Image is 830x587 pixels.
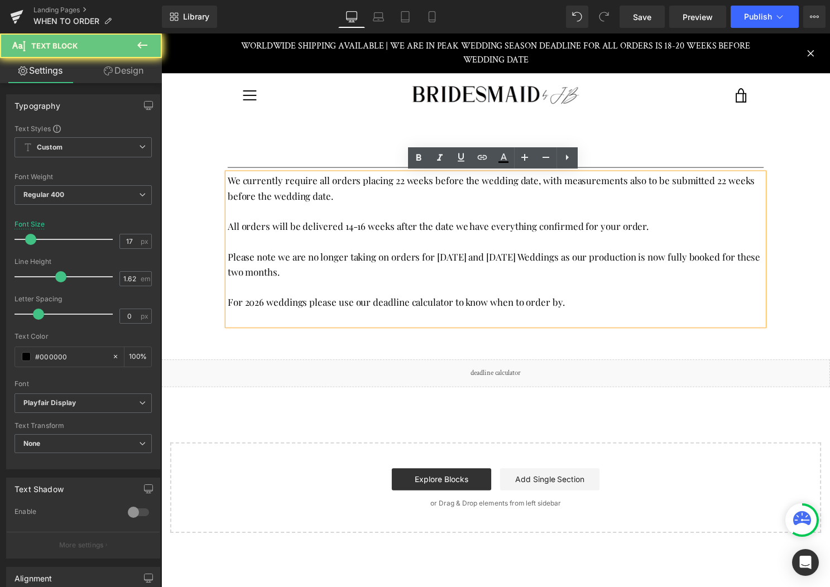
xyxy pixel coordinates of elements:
div: % [124,347,151,367]
div: Text Shadow [15,478,64,494]
div: Text Color [15,333,152,340]
input: Color [35,350,107,363]
a: Landing Pages [33,6,162,15]
p: We currently require all orders placing 22 weeks before the wedding date, with measurements also ... [67,141,608,172]
p: More settings [59,540,104,550]
span: Save [633,11,651,23]
div: Font [15,380,152,388]
b: Custom [37,143,63,152]
i: Playfair Display [23,398,76,408]
a: Tablet [392,6,419,28]
span: px [141,312,150,320]
span: em [141,275,150,282]
div: Enable [15,507,117,519]
div: Typography [15,95,60,110]
a: New Library [162,6,217,28]
span: Text Block [31,41,78,50]
p: Please note we are no longer taking on orders for [DATE] and [DATE] Weddings as our production is... [67,218,608,249]
a: Explore Blocks [233,439,333,461]
b: None [23,439,41,448]
button: Publish [731,6,799,28]
button: Undo [566,6,588,28]
b: Regular 400 [23,190,65,199]
a: Desktop [338,6,365,28]
div: Letter Spacing [15,295,152,303]
div: Line Height [15,258,152,266]
div: Font Size [15,220,45,228]
p: All orders will be delivered 14-16 weeks after the date we have everything confirmed for your order. [67,187,608,203]
img: Bridesmaidbyjb [247,46,428,79]
div: Text Styles [15,124,152,133]
button: More settings [7,532,160,558]
span: Library [183,12,209,22]
div: Alignment [15,567,52,583]
a: Mobile [419,6,445,28]
div: Open Intercom Messenger [792,549,819,576]
a: Preview [669,6,726,28]
a: Laptop [365,6,392,28]
a: Design [83,58,164,83]
span: Publish [744,12,772,21]
span: px [141,238,150,245]
div: Font Weight [15,173,152,181]
p: For 2026 weddings please use our deadline calculator to know when to order by. [67,264,608,280]
div: Text Transform [15,422,152,430]
button: Redo [593,6,615,28]
button: More [803,6,826,28]
p: or Drag & Drop elements from left sidebar [27,470,649,478]
span: Preview [683,11,713,23]
span: WHEN TO ORDER [33,17,99,26]
a: Add Single Section [342,439,443,461]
